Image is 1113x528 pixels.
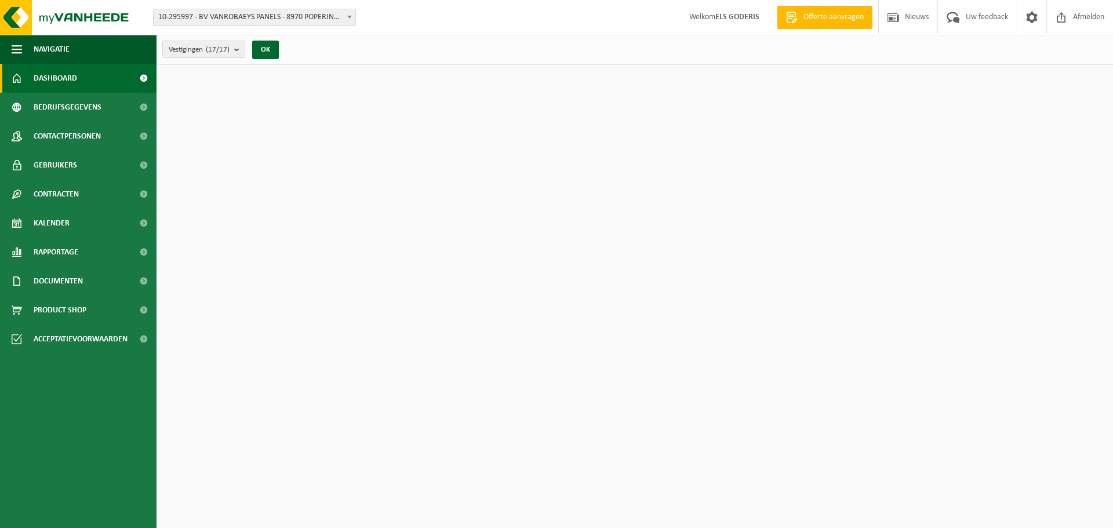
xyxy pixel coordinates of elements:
[34,180,79,209] span: Contracten
[34,64,77,93] span: Dashboard
[715,13,759,21] strong: ELS GODERIS
[206,46,230,53] count: (17/17)
[162,41,245,58] button: Vestigingen(17/17)
[252,41,279,59] button: OK
[153,9,356,26] span: 10-295997 - BV VANROBAEYS PANELS - 8970 POPERINGE, BENELUXLAAN 12
[777,6,872,29] a: Offerte aanvragen
[34,325,128,354] span: Acceptatievoorwaarden
[34,296,86,325] span: Product Shop
[34,35,70,64] span: Navigatie
[34,238,78,267] span: Rapportage
[34,267,83,296] span: Documenten
[154,9,355,26] span: 10-295997 - BV VANROBAEYS PANELS - 8970 POPERINGE, BENELUXLAAN 12
[801,12,867,23] span: Offerte aanvragen
[34,151,77,180] span: Gebruikers
[34,209,70,238] span: Kalender
[34,122,101,151] span: Contactpersonen
[169,41,230,59] span: Vestigingen
[34,93,101,122] span: Bedrijfsgegevens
